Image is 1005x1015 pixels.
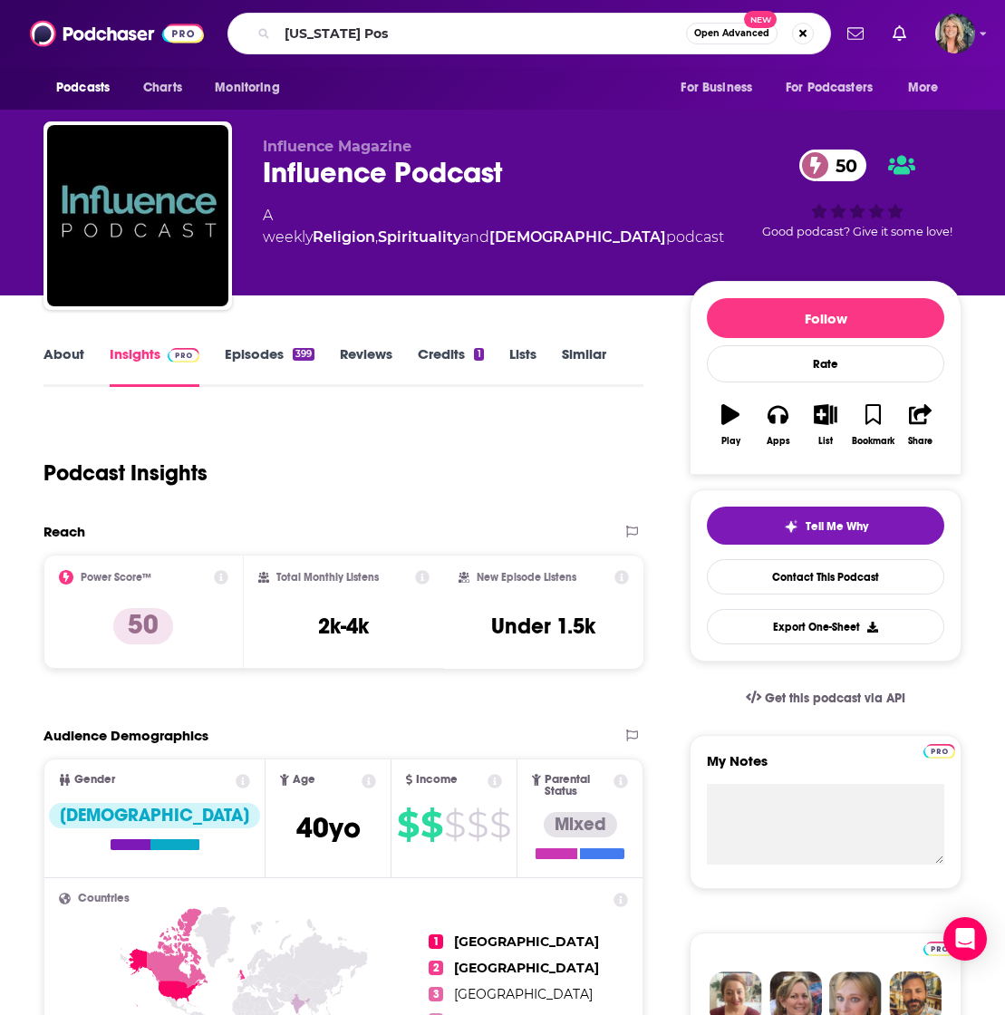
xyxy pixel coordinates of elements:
[923,942,955,956] img: Podchaser Pro
[840,18,871,49] a: Show notifications dropdown
[293,348,314,361] div: 399
[935,14,975,53] span: Logged in as lisa.beech
[47,125,228,306] img: Influence Podcast
[296,810,361,846] span: 40 yo
[227,13,831,54] div: Search podcasts, credits, & more...
[489,228,666,246] a: [DEMOGRAPHIC_DATA]
[444,810,465,839] span: $
[477,571,576,584] h2: New Episode Listens
[263,205,724,248] div: A weekly podcast
[908,75,939,101] span: More
[491,613,595,640] h3: Under 1.5k
[113,608,173,644] p: 50
[935,14,975,53] img: User Profile
[454,933,599,950] span: [GEOGRAPHIC_DATA]
[707,609,944,644] button: Export One-Sheet
[707,345,944,382] div: Rate
[131,71,193,105] a: Charts
[78,893,130,904] span: Countries
[168,348,199,362] img: Podchaser Pro
[276,571,379,584] h2: Total Monthly Listens
[897,392,944,458] button: Share
[454,986,593,1002] span: [GEOGRAPHIC_DATA]
[397,810,419,839] span: $
[277,19,686,48] input: Search podcasts, credits, & more...
[923,741,955,759] a: Pro website
[81,571,151,584] h2: Power Score™
[429,961,443,975] span: 2
[668,71,775,105] button: open menu
[806,519,868,534] span: Tell Me Why
[489,810,510,839] span: $
[467,810,488,839] span: $
[43,459,208,487] h1: Podcast Insights
[786,75,873,101] span: For Podcasters
[707,298,944,338] button: Follow
[774,71,899,105] button: open menu
[429,934,443,949] span: 1
[340,345,392,387] a: Reviews
[43,727,208,744] h2: Audience Demographics
[429,987,443,1001] span: 3
[461,228,489,246] span: and
[313,228,375,246] a: Religion
[707,559,944,594] a: Contact This Podcast
[454,960,599,976] span: [GEOGRAPHIC_DATA]
[43,523,85,540] h2: Reach
[799,150,866,181] a: 50
[754,392,801,458] button: Apps
[375,228,378,246] span: ,
[802,392,849,458] button: List
[923,939,955,956] a: Pro website
[418,345,483,387] a: Credits1
[694,29,769,38] span: Open Advanced
[707,507,944,545] button: tell me why sparkleTell Me Why
[849,392,896,458] button: Bookmark
[474,348,483,361] div: 1
[721,436,740,447] div: Play
[43,345,84,387] a: About
[767,436,790,447] div: Apps
[731,676,920,720] a: Get this podcast via API
[562,345,606,387] a: Similar
[707,752,944,784] label: My Notes
[143,75,182,101] span: Charts
[416,774,458,786] span: Income
[895,71,962,105] button: open menu
[293,774,315,786] span: Age
[818,436,833,447] div: List
[263,138,411,155] span: Influence Magazine
[935,14,975,53] button: Show profile menu
[318,613,369,640] h3: 2k-4k
[378,228,461,246] a: Spirituality
[545,774,611,797] span: Parental Status
[202,71,303,105] button: open menu
[707,392,754,458] button: Play
[43,71,133,105] button: open menu
[908,436,933,447] div: Share
[681,75,752,101] span: For Business
[753,138,962,250] div: 50Good podcast? Give it some love!
[225,345,314,387] a: Episodes399
[686,23,778,44] button: Open AdvancedNew
[923,744,955,759] img: Podchaser Pro
[817,150,866,181] span: 50
[74,774,115,786] span: Gender
[852,436,894,447] div: Bookmark
[215,75,279,101] span: Monitoring
[56,75,110,101] span: Podcasts
[885,18,913,49] a: Show notifications dropdown
[49,803,260,828] div: [DEMOGRAPHIC_DATA]
[420,810,442,839] span: $
[744,11,777,28] span: New
[762,225,952,238] span: Good podcast? Give it some love!
[943,917,987,961] div: Open Intercom Messenger
[509,345,536,387] a: Lists
[784,519,798,534] img: tell me why sparkle
[544,812,617,837] div: Mixed
[30,16,204,51] img: Podchaser - Follow, Share and Rate Podcasts
[110,345,199,387] a: InsightsPodchaser Pro
[765,691,905,706] span: Get this podcast via API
